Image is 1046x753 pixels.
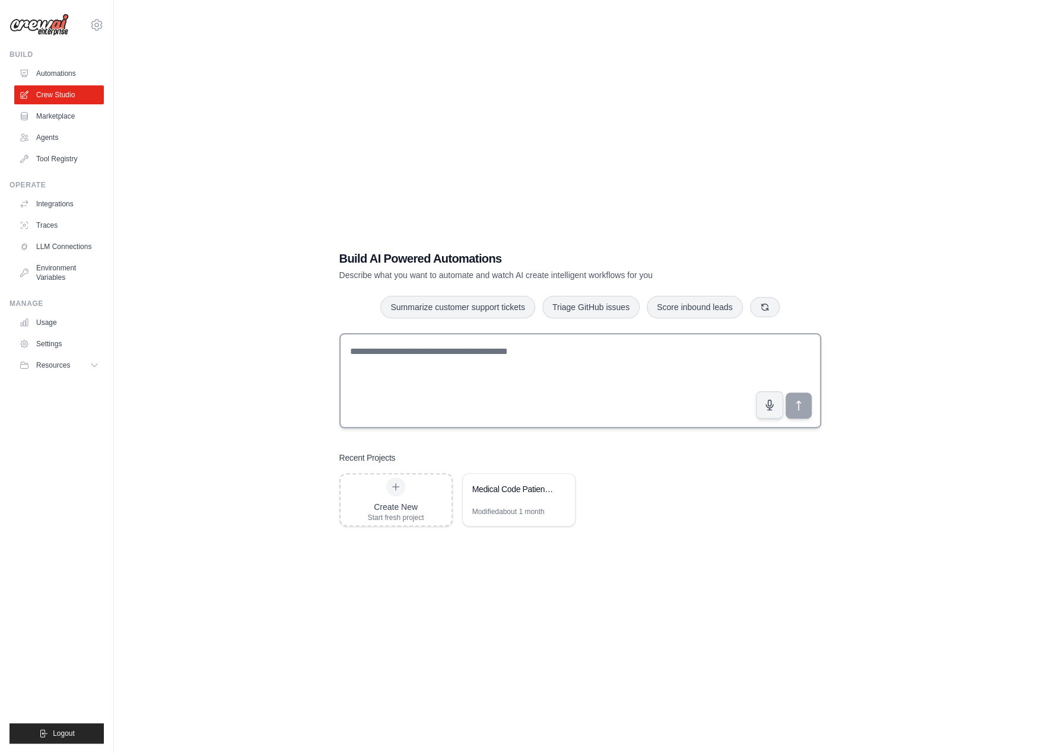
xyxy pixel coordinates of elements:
[14,149,104,168] a: Tool Registry
[647,296,743,318] button: Score inbound leads
[380,296,535,318] button: Summarize customer support tickets
[9,14,69,36] img: Logo
[542,296,640,318] button: Triage GitHub issues
[14,128,104,147] a: Agents
[9,723,104,744] button: Logout
[339,452,396,464] h3: Recent Projects
[14,85,104,104] a: Crew Studio
[14,64,104,83] a: Automations
[14,334,104,353] a: Settings
[14,216,104,235] a: Traces
[9,180,104,190] div: Operate
[53,729,75,738] span: Logout
[14,356,104,375] button: Resources
[987,696,1046,753] iframe: Chat Widget
[368,513,424,522] div: Start fresh project
[14,313,104,332] a: Usage
[472,507,545,516] div: Modified about 1 month
[14,259,104,287] a: Environment Variables
[36,360,70,370] span: Resources
[9,50,104,59] div: Build
[14,194,104,213] a: Integrations
[339,269,738,281] p: Describe what you want to automate and watch AI create intelligent workflows for you
[756,391,783,419] button: Click to speak your automation idea
[472,483,554,495] div: Medical Code Patient Definition Analyzer
[339,250,738,267] h1: Build AI Powered Automations
[368,501,424,513] div: Create New
[9,299,104,308] div: Manage
[14,237,104,256] a: LLM Connections
[14,107,104,126] a: Marketplace
[750,297,780,317] button: Get new suggestions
